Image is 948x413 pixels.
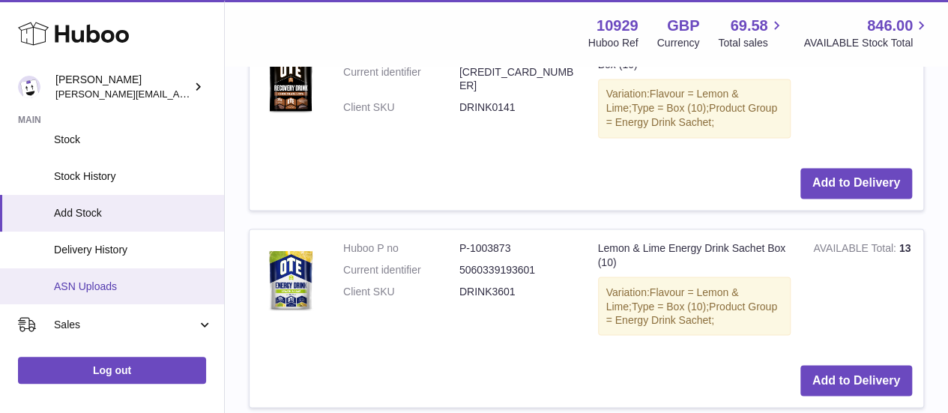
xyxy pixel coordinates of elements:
[606,88,739,114] span: Flavour = Lemon & Lime;
[802,32,923,157] td: 16
[803,36,930,50] span: AVAILABLE Stock Total
[54,133,213,147] span: Stock
[587,229,803,354] td: Lemon & Lime Energy Drink Sachet Box (10)
[459,100,576,115] dd: DRINK0141
[800,365,912,396] button: Add to Delivery
[54,243,213,257] span: Delivery History
[606,102,777,128] span: Product Group = Energy Drink Sachet;
[261,43,321,121] img: Chocolate Soya Protein Drink Sachet Box (10)
[598,277,791,336] div: Variation:
[459,284,576,298] dd: DRINK3601
[55,73,190,101] div: [PERSON_NAME]
[343,65,459,94] dt: Current identifier
[800,168,912,199] button: Add to Delivery
[803,16,930,50] a: 846.00 AVAILABLE Stock Total
[667,16,699,36] strong: GBP
[343,284,459,298] dt: Client SKU
[587,32,803,157] td: Chocolate Soya Protein Drink Sachet Box (10)
[730,16,767,36] span: 69.58
[343,262,459,277] dt: Current identifier
[588,36,638,50] div: Huboo Ref
[632,300,709,312] span: Type = Box (10);
[55,88,301,100] span: [PERSON_NAME][EMAIL_ADDRESS][DOMAIN_NAME]
[802,229,923,354] td: 13
[459,241,576,255] dd: P-1003873
[813,241,899,257] strong: AVAILABLE Total
[657,36,700,50] div: Currency
[598,79,791,138] div: Variation:
[18,76,40,98] img: thomas@otesports.co.uk
[54,169,213,184] span: Stock History
[459,65,576,94] dd: [CREDIT_CARD_NUMBER]
[597,16,638,36] strong: 10929
[718,16,785,50] a: 69.58 Total sales
[606,300,777,326] span: Product Group = Energy Drink Sachet;
[343,100,459,115] dt: Client SKU
[261,241,321,319] img: Lemon & Lime Energy Drink Sachet Box (10)
[54,318,197,332] span: Sales
[632,102,709,114] span: Type = Box (10);
[54,206,213,220] span: Add Stock
[54,280,213,294] span: ASN Uploads
[459,262,576,277] dd: 5060339193601
[718,36,785,50] span: Total sales
[867,16,913,36] span: 846.00
[343,241,459,255] dt: Huboo P no
[606,286,739,312] span: Flavour = Lemon & Lime;
[18,357,206,384] a: Log out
